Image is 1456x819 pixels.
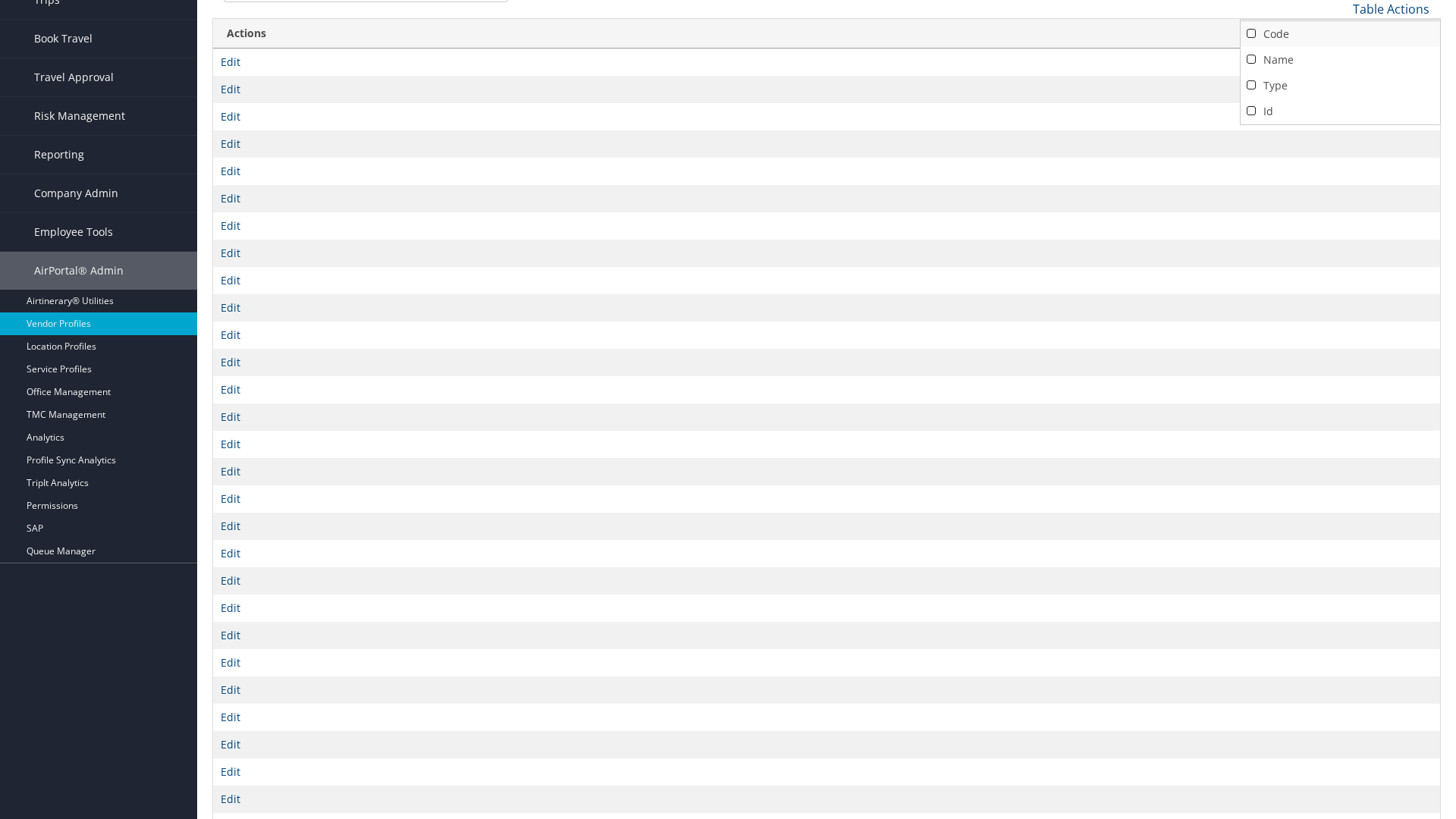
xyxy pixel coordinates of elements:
[34,136,84,174] span: Reporting
[34,252,124,290] span: AirPortal® Admin
[1241,20,1440,45] a: New Record
[34,174,118,212] span: Company Admin
[1241,73,1440,99] a: Type
[1241,99,1440,124] a: Id
[1241,47,1440,73] a: Name
[1241,21,1440,47] a: Code
[34,20,93,58] span: Book Travel
[34,58,114,96] span: Travel Approval
[34,213,113,251] span: Employee Tools
[34,97,125,135] span: Risk Management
